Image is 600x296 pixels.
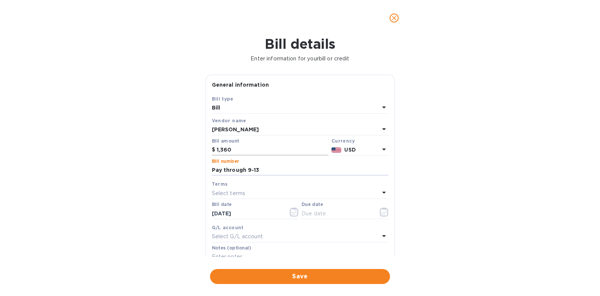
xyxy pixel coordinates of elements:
[301,203,323,207] label: Due date
[385,9,403,27] button: close
[344,147,355,153] b: USD
[212,189,246,197] p: Select terms
[212,118,246,123] b: Vendor name
[331,138,355,144] b: Currency
[212,82,269,88] b: General information
[212,105,220,111] b: Bill
[212,181,228,187] b: Terms
[212,233,263,240] p: Select G/L account
[301,208,372,219] input: Due date
[331,147,342,153] img: USD
[216,272,384,281] span: Save
[212,203,232,207] label: Bill date
[6,55,594,63] p: Enter information for your bill or credit
[212,96,234,102] b: Bill type
[212,126,259,132] b: [PERSON_NAME]
[217,144,328,156] input: $ Enter bill amount
[212,246,251,250] label: Notes (optional)
[212,144,217,156] div: $
[212,225,244,230] b: G/L account
[6,36,594,52] h1: Bill details
[212,159,239,164] label: Bill number
[212,139,239,143] label: Bill amount
[212,251,388,263] input: Enter notes
[210,269,390,284] button: Save
[212,165,388,176] input: Enter bill number
[212,208,283,219] input: Select date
